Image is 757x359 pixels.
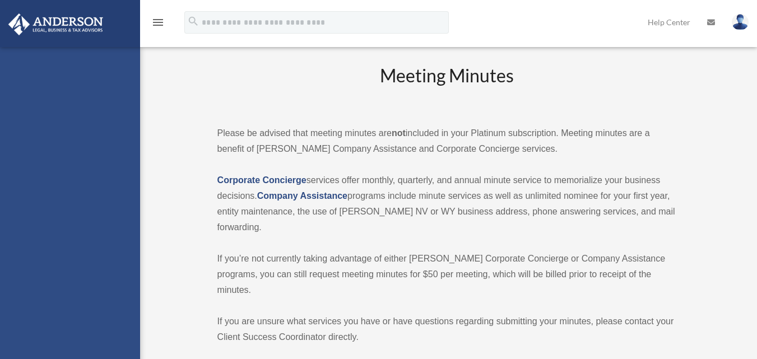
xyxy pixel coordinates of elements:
img: Anderson Advisors Platinum Portal [5,13,106,35]
i: menu [151,16,165,29]
strong: not [392,128,406,138]
img: User Pic [732,14,749,30]
h2: Meeting Minutes [217,63,677,110]
a: menu [151,20,165,29]
p: Please be advised that meeting minutes are included in your Platinum subscription. Meeting minute... [217,125,677,157]
p: If you are unsure what services you have or have questions regarding submitting your minutes, ple... [217,314,677,345]
i: search [187,15,199,27]
a: Company Assistance [257,191,347,201]
a: Corporate Concierge [217,175,306,185]
p: services offer monthly, quarterly, and annual minute service to memorialize your business decisio... [217,172,677,235]
p: If you’re not currently taking advantage of either [PERSON_NAME] Corporate Concierge or Company A... [217,251,677,298]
